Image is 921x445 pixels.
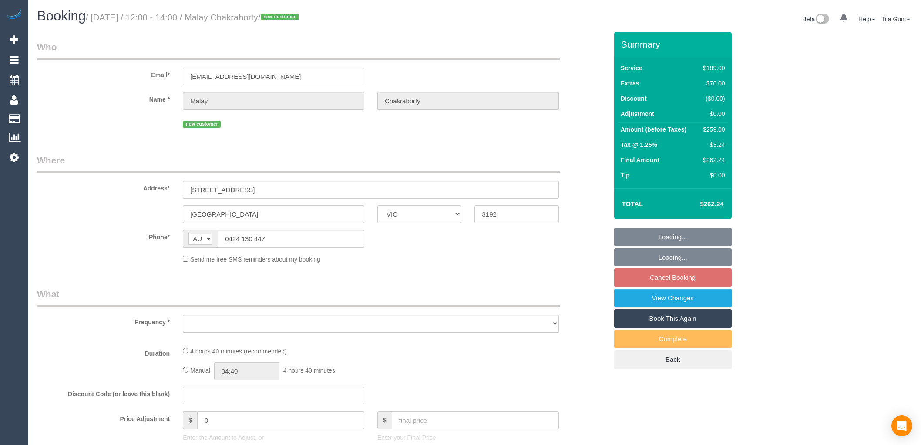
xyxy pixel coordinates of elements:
[614,350,732,369] a: Back
[30,315,176,326] label: Frequency *
[699,109,725,118] div: $0.00
[86,13,301,22] small: / [DATE] / 12:00 - 14:00 / Malay Chakraborty
[258,13,301,22] span: /
[190,348,287,355] span: 4 hours 40 minutes (recommended)
[37,288,560,307] legend: What
[621,140,657,149] label: Tax @ 1.25%
[621,94,647,103] label: Discount
[30,230,176,241] label: Phone*
[891,415,912,436] div: Open Intercom Messenger
[37,41,560,60] legend: Who
[30,92,176,104] label: Name *
[881,16,910,23] a: Tifa Guni
[699,94,725,103] div: ($0.00)
[183,433,364,442] p: Enter the Amount to Adjust, or
[30,68,176,79] label: Email*
[621,79,639,88] label: Extras
[30,346,176,358] label: Duration
[622,200,643,207] strong: Total
[190,256,320,263] span: Send me free SMS reminders about my booking
[377,433,559,442] p: Enter your Final Price
[183,205,364,223] input: Suburb*
[283,367,335,374] span: 4 hours 40 minutes
[183,92,364,110] input: First Name*
[621,109,654,118] label: Adjustment
[614,289,732,307] a: View Changes
[621,39,727,49] h3: Summary
[621,64,642,72] label: Service
[699,79,725,88] div: $70.00
[183,411,197,429] span: $
[30,411,176,423] label: Price Adjustment
[674,200,723,208] h4: $262.24
[261,14,299,20] span: new customer
[699,64,725,72] div: $189.00
[377,92,559,110] input: Last Name*
[5,9,23,21] img: Automaid Logo
[183,68,364,85] input: Email*
[183,121,221,128] span: new customer
[815,14,829,25] img: New interface
[699,140,725,149] div: $3.24
[802,16,829,23] a: Beta
[30,387,176,398] label: Discount Code (or leave this blank)
[392,411,559,429] input: final price
[474,205,558,223] input: Post Code*
[621,125,686,134] label: Amount (before Taxes)
[37,8,86,24] span: Booking
[621,156,659,164] label: Final Amount
[218,230,364,248] input: Phone*
[699,156,725,164] div: $262.24
[30,181,176,193] label: Address*
[858,16,875,23] a: Help
[699,125,725,134] div: $259.00
[377,411,392,429] span: $
[699,171,725,180] div: $0.00
[614,309,732,328] a: Book This Again
[190,367,210,374] span: Manual
[621,171,630,180] label: Tip
[37,154,560,173] legend: Where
